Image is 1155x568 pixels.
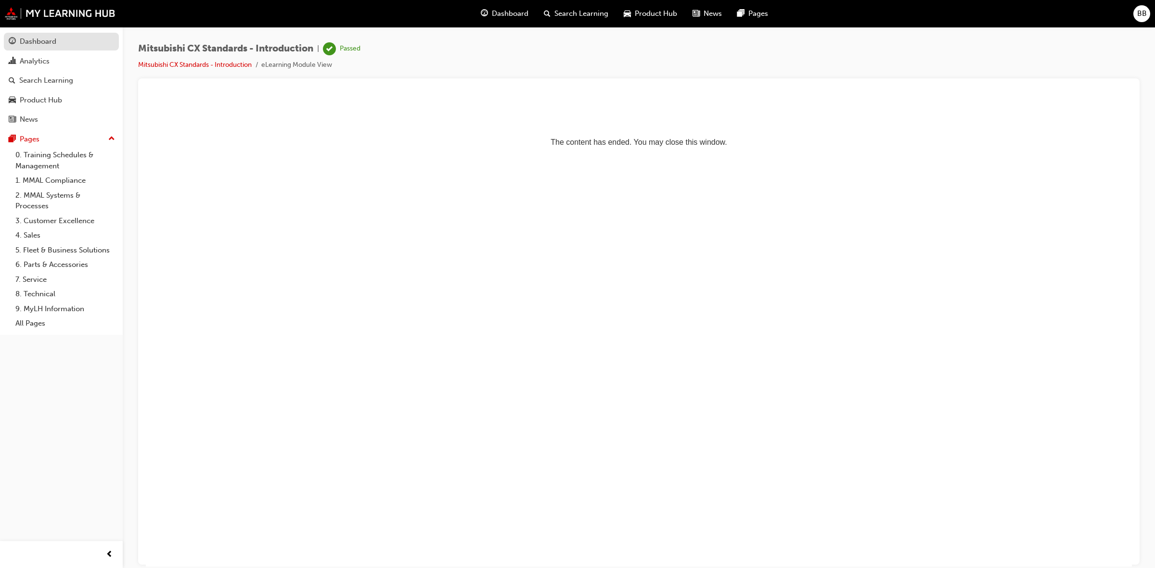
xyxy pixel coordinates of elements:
span: BB [1137,8,1147,19]
a: search-iconSearch Learning [536,4,616,24]
span: chart-icon [9,57,16,66]
a: 6. Parts & Accessories [12,257,119,272]
a: Mitsubishi CX Standards - Introduction [138,61,252,69]
span: guage-icon [9,38,16,46]
a: Search Learning [4,72,119,89]
a: 2. MMAL Systems & Processes [12,188,119,214]
span: search-icon [544,8,551,20]
a: guage-iconDashboard [473,4,536,24]
img: mmal [5,7,115,20]
div: Passed [340,44,360,53]
span: learningRecordVerb_PASS-icon [323,42,336,55]
a: 0. Training Schedules & Management [12,148,119,173]
button: BB [1133,5,1150,22]
span: search-icon [9,76,15,85]
a: pages-iconPages [730,4,776,24]
div: Product Hub [20,95,62,106]
a: 3. Customer Excellence [12,214,119,228]
div: Analytics [20,56,50,67]
li: eLearning Module View [261,60,332,71]
a: 4. Sales [12,228,119,243]
span: Search Learning [554,8,608,19]
span: Dashboard [492,8,528,19]
span: news-icon [693,8,700,20]
span: Pages [748,8,768,19]
a: Dashboard [4,33,119,50]
div: Search Learning [19,75,73,86]
a: 5. Fleet & Business Solutions [12,243,119,258]
span: pages-icon [737,8,744,20]
a: 9. MyLH Information [12,302,119,316]
button: Pages [4,130,119,148]
a: Product Hub [4,91,119,109]
span: up-icon [108,133,115,145]
span: pages-icon [9,135,16,144]
span: car-icon [624,8,631,20]
span: car-icon [9,96,16,105]
a: News [4,111,119,128]
span: guage-icon [481,8,488,20]
div: News [20,114,38,125]
a: 1. MMAL Compliance [12,173,119,188]
a: 8. Technical [12,287,119,302]
p: The content has ended. You may close this window. [4,8,982,51]
button: DashboardAnalyticsSearch LearningProduct HubNews [4,31,119,130]
span: News [704,8,722,19]
span: prev-icon [106,549,113,561]
a: 7. Service [12,272,119,287]
span: Mitsubishi CX Standards - Introduction [138,43,313,54]
div: Pages [20,134,39,145]
a: car-iconProduct Hub [616,4,685,24]
div: Dashboard [20,36,56,47]
a: All Pages [12,316,119,331]
span: news-icon [9,115,16,124]
span: | [317,43,319,54]
span: Product Hub [635,8,677,19]
a: Analytics [4,52,119,70]
a: news-iconNews [685,4,730,24]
